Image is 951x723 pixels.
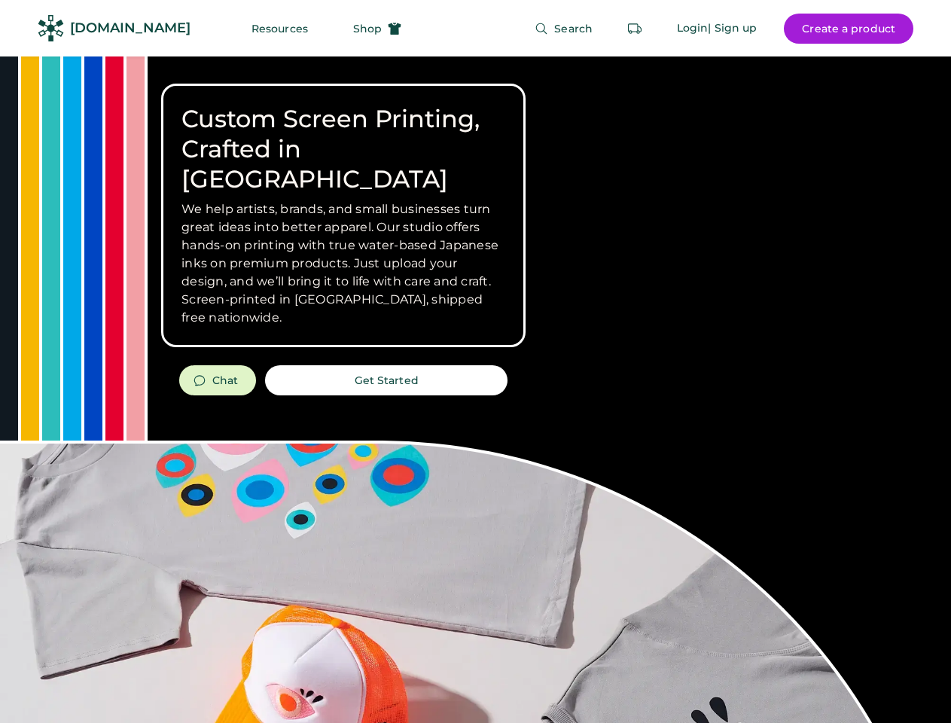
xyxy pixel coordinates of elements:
[554,23,593,34] span: Search
[265,365,508,395] button: Get Started
[181,200,505,327] h3: We help artists, brands, and small businesses turn great ideas into better apparel. Our studio of...
[708,21,757,36] div: | Sign up
[677,21,709,36] div: Login
[38,15,64,41] img: Rendered Logo - Screens
[620,14,650,44] button: Retrieve an order
[353,23,382,34] span: Shop
[517,14,611,44] button: Search
[70,19,191,38] div: [DOMAIN_NAME]
[179,365,256,395] button: Chat
[181,104,505,194] h1: Custom Screen Printing, Crafted in [GEOGRAPHIC_DATA]
[784,14,913,44] button: Create a product
[335,14,419,44] button: Shop
[233,14,326,44] button: Resources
